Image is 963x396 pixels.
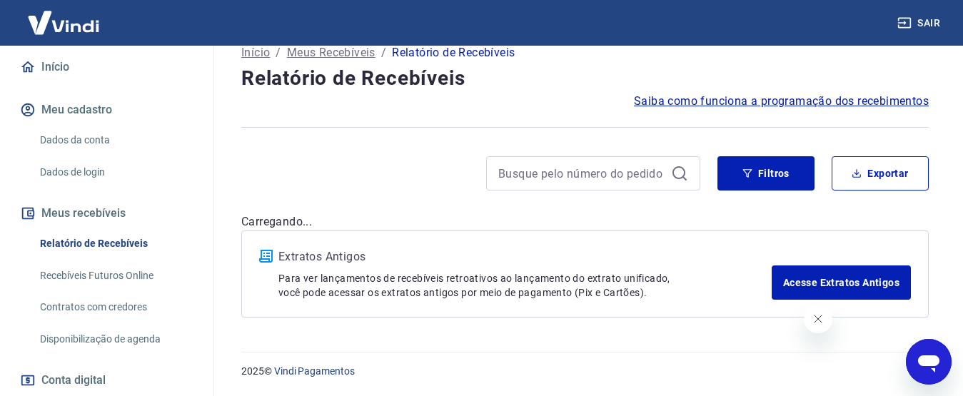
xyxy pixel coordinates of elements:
[274,365,355,377] a: Vindi Pagamentos
[392,44,515,61] p: Relatório de Recebíveis
[278,271,772,300] p: Para ver lançamentos de recebíveis retroativos ao lançamento do extrato unificado, você pode aces...
[34,229,196,258] a: Relatório de Recebíveis
[832,156,929,191] button: Exportar
[34,293,196,322] a: Contratos com credores
[241,64,929,93] h4: Relatório de Recebíveis
[241,44,270,61] a: Início
[278,248,772,265] p: Extratos Antigos
[381,44,386,61] p: /
[41,370,106,390] span: Conta digital
[17,94,196,126] button: Meu cadastro
[17,198,196,229] button: Meus recebíveis
[241,364,929,379] p: 2025 ©
[17,51,196,83] a: Início
[717,156,815,191] button: Filtros
[241,213,929,230] p: Carregando...
[34,158,196,187] a: Dados de login
[772,265,911,300] a: Acesse Extratos Antigos
[259,250,273,263] img: ícone
[634,93,929,110] a: Saiba como funciona a programação dos recebimentos
[34,126,196,155] a: Dados da conta
[17,1,110,44] img: Vindi
[276,44,281,61] p: /
[894,10,946,36] button: Sair
[9,10,120,21] span: Olá! Precisa de ajuda?
[498,163,665,184] input: Busque pelo número do pedido
[34,261,196,290] a: Recebíveis Futuros Online
[287,44,375,61] a: Meus Recebíveis
[34,325,196,354] a: Disponibilização de agenda
[17,365,196,396] a: Conta digital
[804,305,832,333] iframe: Fechar mensagem
[906,339,952,385] iframe: Botão para abrir a janela de mensagens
